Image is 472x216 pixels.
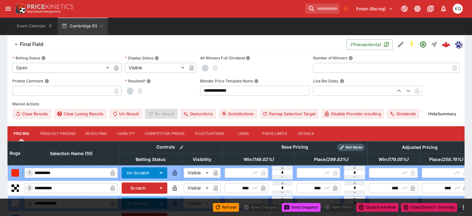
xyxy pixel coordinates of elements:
em: ( 299.83 %) [325,156,348,163]
div: Show/hide Price Roll mode configuration. [337,144,365,151]
button: Kevin Gutschlag [451,2,465,16]
div: Open [12,63,111,73]
em: ( 256.76 %) [441,156,463,163]
button: Pricing [7,126,35,141]
button: Connected to PK [399,3,410,14]
button: Betting Status [41,56,46,60]
div: Visible [125,63,187,73]
button: Bulk edit [178,143,186,151]
button: All Winners Full-Dividend [246,56,250,60]
button: Notifications [438,3,449,14]
label: Market Actions [12,99,460,109]
button: Edit Detail [395,39,406,50]
p: Blender Price Template Name [200,78,253,84]
button: Protest Comment [45,79,49,83]
span: Betting Status [129,156,173,163]
div: Visible [184,168,211,178]
button: Display Status [155,56,159,60]
button: Clear Losing Results [54,109,107,119]
span: 2 [27,186,32,190]
div: d96313f3-c753-48f0-8089-a75ba5961e07 [442,40,450,49]
button: Final Field [7,38,346,51]
button: more [460,204,467,211]
button: Refresh [213,203,239,212]
h6: Final Field [20,41,43,48]
button: Event Calendar [13,17,56,35]
button: Details [292,126,320,141]
img: grnz [455,41,462,48]
a: d96313f3-c753-48f0-8089-a75ba5961e07 [440,38,452,51]
button: SGM Enabled [406,39,417,50]
button: Live Bet Delay [340,79,344,83]
button: open drawer [2,3,14,14]
em: ( 179.05 %) [387,156,408,163]
button: Send Snapshot [282,203,321,212]
p: Resulted? [125,78,145,84]
button: Documentation [425,3,436,14]
span: excl. Emergencies (157.75%) [422,156,470,163]
button: Price Limits [257,126,292,141]
button: Deductions [180,109,216,119]
img: logo-cerberus--red.svg [442,40,450,49]
p: Protest Comment [12,78,43,84]
button: Cambridge R3 [58,17,108,35]
button: Clear Results [12,109,52,119]
button: 2Transaction(s) [346,39,393,50]
span: Re-Result [145,109,178,119]
button: Close Event Now [356,203,398,212]
img: PriceKinetics Logo [14,2,26,15]
button: Straight [429,39,440,50]
div: Kevin Gutschlag [453,4,463,14]
button: Un-Scratch [122,167,155,178]
input: search [305,4,339,14]
img: Sportsbook Management [27,10,61,13]
div: split button [323,203,354,211]
span: excl. Emergencies (199.83%) [307,156,355,163]
p: Live Bet Delay [313,78,339,84]
p: All Winners Full-Dividend [200,55,245,61]
button: Resulting [81,126,112,141]
p: Number of Winners [313,55,347,61]
button: Resulted? [146,79,151,83]
div: Base Pricing [279,143,311,151]
button: Competitor Prices [140,126,190,141]
span: excl. Emergencies (100.00%) [237,156,281,163]
button: Substitutions [218,109,257,119]
button: Blender Price Template Name [254,79,258,83]
button: Liability [112,126,140,141]
span: Visibility [186,156,218,163]
button: Number of Winners [348,56,353,60]
img: PriceKinetics [27,4,73,9]
button: Fluctuations [190,126,230,141]
button: Links [229,126,257,141]
span: Roll Mode [343,145,365,150]
button: Toggle light/dark mode [412,3,423,14]
button: No Bookmarks [341,4,351,14]
button: Select Tenant [353,4,397,14]
th: Controls [120,141,223,153]
span: Selection Name (10) [43,150,99,157]
button: Product Pricing [35,126,81,141]
span: excl. Emergencies (125.00%) [372,156,415,163]
span: 1 [28,171,32,175]
button: Un-Scratch [122,198,155,209]
button: Disable Provider resulting [321,109,384,119]
div: Visible [184,183,211,193]
button: Remap Selection Target [260,109,319,119]
p: Display Status [125,55,153,61]
button: Un-Result [109,109,142,119]
button: Dividends [387,109,419,119]
button: Scratch [122,182,155,194]
svg: Open [419,41,427,48]
em: ( 149.02 %) [252,156,274,163]
button: Close Event (+ Override) [401,203,457,212]
button: HideSummary [425,109,460,119]
th: Rugs [8,141,23,165]
p: Betting Status [12,55,40,61]
button: Open [417,39,429,50]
